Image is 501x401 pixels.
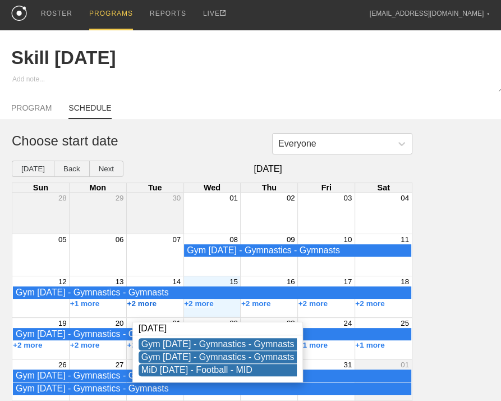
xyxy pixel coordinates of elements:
button: 01 [401,361,409,369]
button: 22 [229,319,238,327]
button: +1 more [355,341,385,349]
button: 25 [401,319,409,327]
span: Tue [148,183,162,192]
div: Gym Wednesday - Gymnastics - Gymnasts [16,288,408,298]
span: Sat [377,183,389,192]
div: Gym Wednesday - Gymnastics - Gymnasts [187,245,408,256]
img: logo [11,6,27,21]
button: 07 [172,235,181,244]
h1: Choose start date [12,133,401,149]
span: Thu [262,183,277,192]
button: 12 [58,277,67,286]
button: 15 [229,277,238,286]
button: 23 [287,319,295,327]
button: 17 [343,277,352,286]
iframe: Chat Widget [445,347,501,401]
a: SCHEDULE [68,103,111,119]
button: 21 [172,319,181,327]
span: [DATE] [123,164,412,174]
button: 04 [401,194,409,202]
button: +2 more [70,341,100,349]
span: Sun [33,183,48,192]
span: Fri [321,183,332,192]
button: 13 [116,277,124,286]
a: PROGRAM [11,103,52,118]
button: 30 [172,194,181,202]
button: 05 [58,235,67,244]
button: 06 [116,235,124,244]
button: +1 more [298,341,328,349]
button: 14 [172,277,181,286]
div: Gym Monday - Gymnastics - Gymnasts [141,352,295,362]
button: 08 [229,235,238,244]
div: MiD Tuesday - Football - MID [141,365,295,375]
span: Wed [204,183,220,192]
button: Next [89,161,123,177]
div: Gym Wednesday - Gymnastics - Gymnasts [16,371,408,381]
div: Month View [12,183,412,401]
button: 18 [401,277,409,286]
button: +1 more [70,299,100,308]
button: 20 [116,319,124,327]
button: +2 more [241,299,271,308]
button: [DATE] [12,161,54,177]
button: 03 [343,194,352,202]
button: 28 [58,194,67,202]
button: 09 [287,235,295,244]
button: 19 [58,319,67,327]
button: 29 [116,194,124,202]
span: Mon [90,183,107,192]
button: 11 [401,235,409,244]
button: 01 [229,194,238,202]
button: +2 more [184,299,214,308]
button: 16 [287,277,295,286]
div: Gym Wednesday - Gymnastics - Gymnasts [141,339,295,349]
button: +2 more [127,341,157,349]
button: +2 more [13,341,43,349]
button: 10 [343,235,352,244]
div: Everyone [278,139,316,149]
button: 27 [116,361,124,369]
button: +2 more [298,299,328,308]
div: Gym Monday - Gymnastics - Gymnasts [16,384,408,394]
div: [DATE] [133,322,303,335]
button: Back [54,161,90,177]
button: 26 [58,361,67,369]
button: 24 [343,319,352,327]
button: +2 more [127,299,157,308]
div: ▼ [486,11,490,17]
div: Gym Wednesday - Gymnastics - Gymnasts [16,329,408,339]
button: 31 [343,361,352,369]
button: +2 more [355,299,385,308]
button: 02 [287,194,295,202]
